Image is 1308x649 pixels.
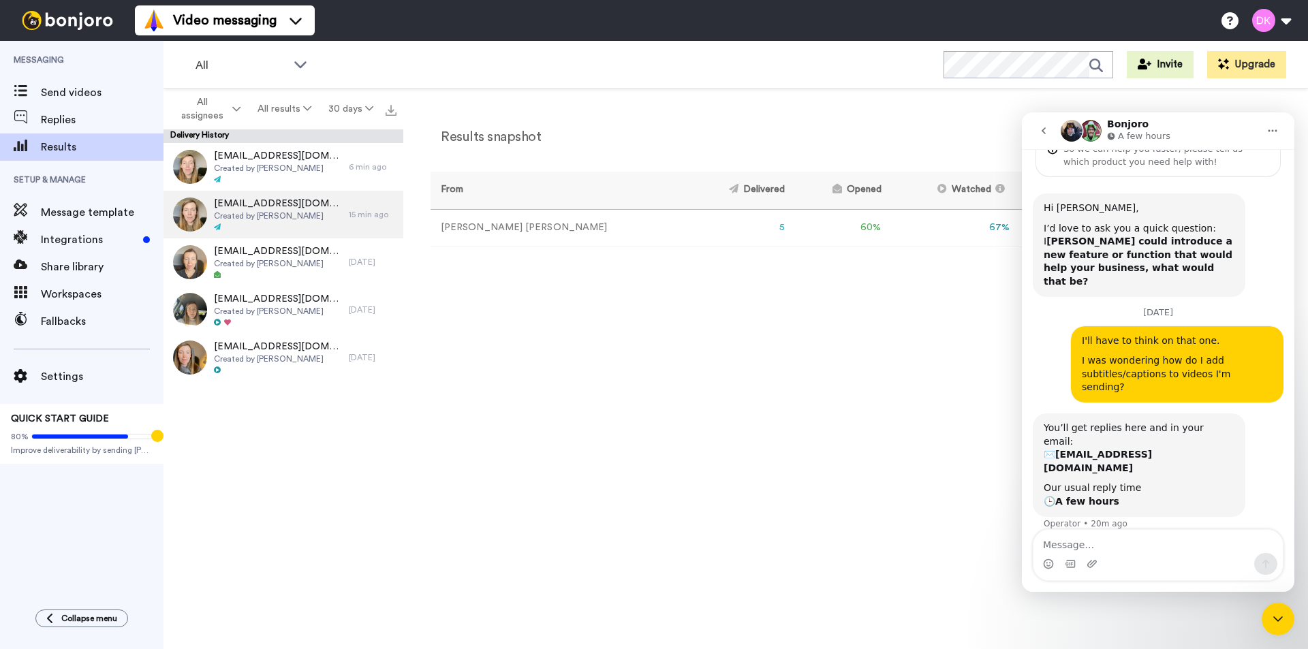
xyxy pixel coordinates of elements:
span: Integrations [41,232,138,248]
div: Tooltip anchor [151,430,163,442]
span: Improve deliverability by sending [PERSON_NAME]’s from your own email [11,445,153,456]
div: [DATE] [349,257,396,268]
span: [EMAIL_ADDRESS][DOMAIN_NAME] [214,149,342,163]
iframe: Intercom live chat [1022,112,1294,592]
span: Created by [PERSON_NAME] [214,258,342,269]
span: Send videos [41,84,163,101]
a: [EMAIL_ADDRESS][DOMAIN_NAME]Created by [PERSON_NAME][DATE] [163,334,403,381]
th: From [431,172,685,209]
button: Collapse menu [35,610,128,627]
th: Opened [790,172,886,209]
span: All assignees [174,95,230,123]
span: [EMAIL_ADDRESS][DOMAIN_NAME] [214,292,342,306]
img: db27f587-cf02-479c-9adf-e1127af2b45e-thumb.jpg [173,341,207,375]
img: 1223dd7b-ed39-46a6-9f9d-d1cdd6de24ce-thumb.jpg [173,245,207,279]
span: Created by [PERSON_NAME] [214,163,342,174]
div: [DATE] [349,304,396,315]
span: All [196,57,287,74]
td: [PERSON_NAME] [PERSON_NAME] [431,209,685,247]
td: 67 % [887,209,1016,247]
th: Delivered [685,172,790,209]
span: Results [41,139,163,155]
th: Liked [1015,172,1095,209]
a: [EMAIL_ADDRESS][DOMAIN_NAME]Created by [PERSON_NAME][DATE] [163,286,403,334]
td: 60 % [790,209,886,247]
a: [EMAIL_ADDRESS][DOMAIN_NAME]Created by [PERSON_NAME][DATE] [163,238,403,286]
span: Video messaging [173,11,277,30]
img: vm-color.svg [143,10,165,31]
a: [EMAIL_ADDRESS][DOMAIN_NAME]Created by [PERSON_NAME]6 min ago [163,143,403,191]
span: Workspaces [41,286,163,302]
div: 15 min ago [349,209,396,220]
span: Collapse menu [61,613,117,624]
img: 81275b7d-7302-451f-9955-3c376daaa060-thumb.jpg [173,293,207,327]
img: df5641ce-c525-4491-8930-b584bf572b13-thumb.jpg [173,150,207,184]
div: Delivery History [163,129,403,143]
span: [EMAIL_ADDRESS][DOMAIN_NAME] [214,244,342,258]
span: Share library [41,259,163,275]
a: [EMAIL_ADDRESS][DOMAIN_NAME]Created by [PERSON_NAME]15 min ago [163,191,403,238]
img: 9a6b456b-b89f-4797-a8f6-032a18af2b9c-thumb.jpg [173,197,207,232]
button: All assignees [166,90,249,128]
span: Settings [41,368,163,385]
button: All results [249,97,320,121]
span: Created by [PERSON_NAME] [214,306,342,317]
button: Upgrade [1207,51,1286,78]
div: [DATE] [349,352,396,363]
span: [EMAIL_ADDRESS][DOMAIN_NAME] [214,197,342,210]
span: [EMAIL_ADDRESS][DOMAIN_NAME] [214,340,342,353]
span: 80% [11,431,29,442]
button: Export all results that match these filters now. [381,99,401,119]
iframe: Intercom live chat [1262,603,1294,635]
h2: Results snapshot [431,129,541,144]
span: Message template [41,204,163,221]
td: 50 % [1015,209,1095,247]
span: Created by [PERSON_NAME] [214,210,342,221]
span: Created by [PERSON_NAME] [214,353,342,364]
span: Fallbacks [41,313,163,330]
td: 5 [685,209,790,247]
span: Replies [41,112,163,128]
button: Invite [1127,51,1194,78]
button: 30 days [320,97,381,121]
div: 6 min ago [349,161,396,172]
img: bj-logo-header-white.svg [16,11,119,30]
img: export.svg [386,105,396,116]
span: QUICK START GUIDE [11,414,109,424]
th: Watched [887,172,1016,209]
